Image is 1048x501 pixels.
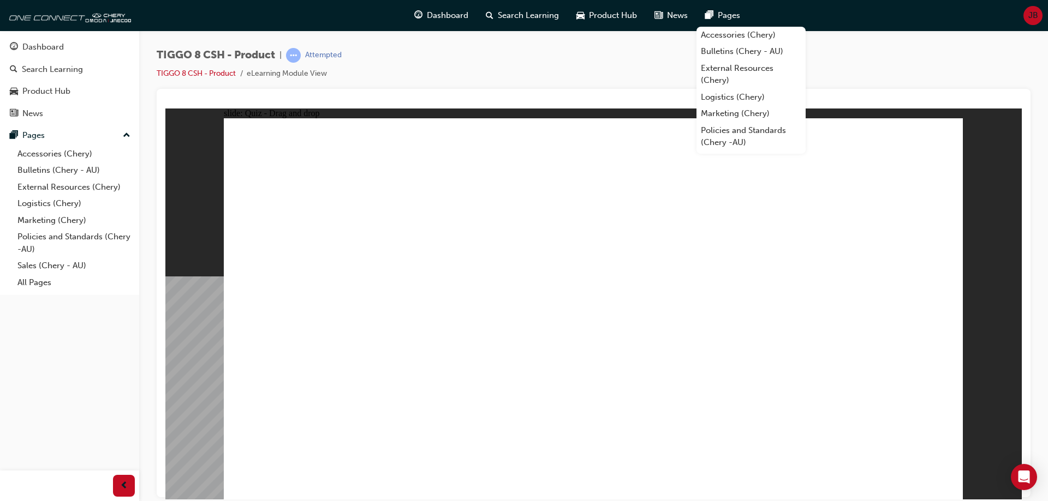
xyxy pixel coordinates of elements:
[696,60,806,89] a: External Resources (Chery)
[696,43,806,60] a: Bulletins (Chery - AU)
[305,50,342,61] div: Attempted
[4,59,135,80] a: Search Learning
[696,27,806,44] a: Accessories (Chery)
[120,479,128,493] span: prev-icon
[414,9,422,22] span: guage-icon
[696,89,806,106] a: Logistics (Chery)
[406,4,477,27] a: guage-iconDashboard
[13,257,135,274] a: Sales (Chery - AU)
[10,131,18,141] span: pages-icon
[4,35,135,125] button: DashboardSearch LearningProduct HubNews
[667,9,688,22] span: News
[247,68,327,80] li: eLearning Module View
[4,104,135,124] a: News
[157,69,236,78] a: TIGGO 8 CSH - Product
[286,48,301,63] span: learningRecordVerb_ATTEMPT-icon
[589,9,637,22] span: Product Hub
[10,87,18,96] span: car-icon
[705,9,713,22] span: pages-icon
[477,4,568,27] a: search-iconSearch Learning
[1028,9,1038,22] span: JB
[13,146,135,162] a: Accessories (Chery)
[696,4,749,27] a: pages-iconPages
[1011,464,1037,490] div: Open Intercom Messenger
[1023,6,1043,25] button: JB
[22,85,70,98] div: Product Hub
[4,81,135,101] a: Product Hub
[568,4,646,27] a: car-iconProduct Hub
[696,122,806,151] a: Policies and Standards (Chery -AU)
[22,63,83,76] div: Search Learning
[22,107,43,120] div: News
[4,37,135,57] a: Dashboard
[486,9,493,22] span: search-icon
[10,65,17,75] span: search-icon
[718,9,740,22] span: Pages
[498,9,559,22] span: Search Learning
[157,49,275,62] span: TIGGO 8 CSH - Product
[5,4,131,26] img: oneconnect
[10,109,18,119] span: news-icon
[696,151,806,168] a: Sales (Chery - AU)
[13,162,135,179] a: Bulletins (Chery - AU)
[696,105,806,122] a: Marketing (Chery)
[13,212,135,229] a: Marketing (Chery)
[13,228,135,257] a: Policies and Standards (Chery -AU)
[654,9,663,22] span: news-icon
[279,49,282,62] span: |
[4,125,135,146] button: Pages
[13,274,135,291] a: All Pages
[13,179,135,196] a: External Resources (Chery)
[22,129,45,142] div: Pages
[576,9,585,22] span: car-icon
[427,9,468,22] span: Dashboard
[22,41,64,53] div: Dashboard
[10,43,18,52] span: guage-icon
[646,4,696,27] a: news-iconNews
[123,129,130,143] span: up-icon
[13,195,135,212] a: Logistics (Chery)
